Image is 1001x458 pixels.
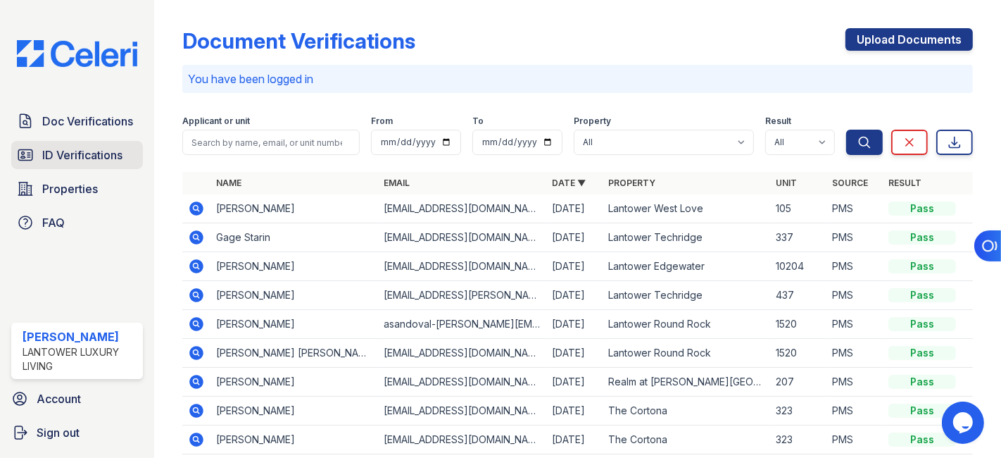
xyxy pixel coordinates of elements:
[888,288,956,302] div: Pass
[210,310,378,339] td: [PERSON_NAME]
[11,209,143,237] a: FAQ
[826,194,883,223] td: PMS
[384,178,410,188] a: Email
[603,281,770,310] td: Lantower Techridge
[888,375,956,389] div: Pass
[942,402,987,444] iframe: chat widget
[888,259,956,273] div: Pass
[188,70,967,87] p: You have been logged in
[603,397,770,426] td: The Cortona
[378,252,546,281] td: [EMAIL_ADDRESS][DOMAIN_NAME]
[765,116,791,127] label: Result
[546,252,603,281] td: [DATE]
[603,368,770,397] td: Realm at [PERSON_NAME][GEOGRAPHIC_DATA]
[378,194,546,223] td: [EMAIL_ADDRESS][DOMAIN_NAME]
[378,368,546,397] td: [EMAIL_ADDRESS][DOMAIN_NAME]
[378,281,546,310] td: [EMAIL_ADDRESS][PERSON_NAME][DOMAIN_NAME]
[546,310,603,339] td: [DATE]
[770,252,826,281] td: 10204
[770,310,826,339] td: 1520
[210,397,378,426] td: [PERSON_NAME]
[608,178,655,188] a: Property
[37,390,81,407] span: Account
[182,116,250,127] label: Applicant or unit
[826,339,883,368] td: PMS
[42,147,122,163] span: ID Verifications
[210,339,378,368] td: [PERSON_NAME] [PERSON_NAME]
[888,433,956,447] div: Pass
[826,281,883,310] td: PMS
[378,397,546,426] td: [EMAIL_ADDRESS][DOMAIN_NAME]
[603,426,770,454] td: The Cortona
[210,281,378,310] td: [PERSON_NAME]
[770,368,826,397] td: 207
[770,397,826,426] td: 323
[603,339,770,368] td: Lantower Round Rock
[888,346,956,360] div: Pass
[574,116,611,127] label: Property
[23,345,137,373] div: Lantower Luxury Living
[888,230,956,245] div: Pass
[210,223,378,252] td: Gage Starin
[826,397,883,426] td: PMS
[546,281,603,310] td: [DATE]
[210,426,378,454] td: [PERSON_NAME]
[546,194,603,223] td: [DATE]
[546,223,603,252] td: [DATE]
[826,368,883,397] td: PMS
[182,130,360,155] input: Search by name, email, or unit number
[770,281,826,310] td: 437
[826,426,883,454] td: PMS
[371,116,393,127] label: From
[378,339,546,368] td: [EMAIL_ADDRESS][DOMAIN_NAME]
[603,310,770,339] td: Lantower Round Rock
[23,328,137,345] div: [PERSON_NAME]
[603,252,770,281] td: Lantower Edgewater
[37,424,80,441] span: Sign out
[216,178,241,188] a: Name
[603,194,770,223] td: Lantower West Love
[603,223,770,252] td: Lantower Techridge
[888,178,921,188] a: Result
[546,397,603,426] td: [DATE]
[210,368,378,397] td: [PERSON_NAME]
[770,339,826,368] td: 1520
[42,214,65,231] span: FAQ
[770,426,826,454] td: 323
[888,317,956,331] div: Pass
[546,339,603,368] td: [DATE]
[6,385,149,413] a: Account
[826,223,883,252] td: PMS
[888,404,956,418] div: Pass
[770,223,826,252] td: 337
[378,310,546,339] td: asandoval-[PERSON_NAME][EMAIL_ADDRESS][DOMAIN_NAME]
[6,40,149,67] img: CE_Logo_Blue-a8612792a0a2168367f1c8372b55b34899dd931a85d93a1a3d3e32e68fde9ad4.png
[42,180,98,197] span: Properties
[546,426,603,454] td: [DATE]
[210,252,378,281] td: [PERSON_NAME]
[845,28,973,51] a: Upload Documents
[378,426,546,454] td: [EMAIL_ADDRESS][DOMAIN_NAME]
[770,194,826,223] td: 105
[832,178,868,188] a: Source
[776,178,797,188] a: Unit
[472,116,484,127] label: To
[888,202,956,216] div: Pass
[826,310,883,339] td: PMS
[210,194,378,223] td: [PERSON_NAME]
[826,252,883,281] td: PMS
[546,368,603,397] td: [DATE]
[11,107,143,135] a: Doc Verifications
[182,28,415,54] div: Document Verifications
[11,175,143,203] a: Properties
[378,223,546,252] td: [EMAIL_ADDRESS][DOMAIN_NAME]
[11,141,143,169] a: ID Verifications
[552,178,586,188] a: Date ▼
[6,419,149,447] a: Sign out
[42,113,133,130] span: Doc Verifications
